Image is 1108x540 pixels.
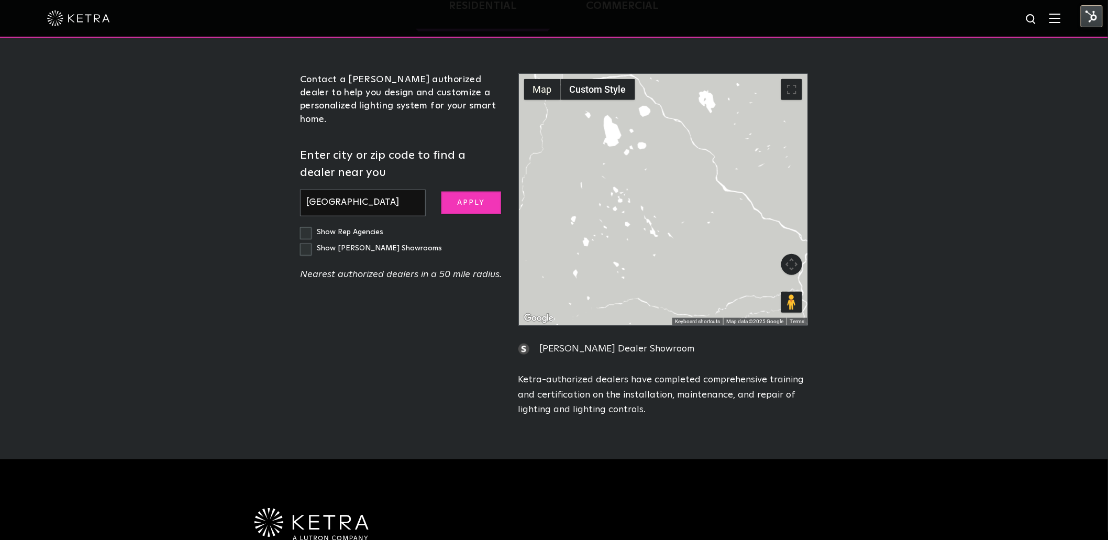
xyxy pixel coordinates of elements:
[300,245,442,252] label: Show [PERSON_NAME] Showrooms
[1081,5,1103,27] img: HubSpot Tools Menu Toggle
[781,254,802,275] button: Map camera controls
[518,344,529,355] img: showroom_icon.png
[1049,13,1061,23] img: Hamburger%20Nav.svg
[300,73,503,126] div: Contact a [PERSON_NAME] authorized dealer to help you design and customize a personalized lightin...
[524,79,561,100] button: Show street map
[300,228,383,236] label: Show Rep Agencies
[518,372,808,417] p: Ketra-authorized dealers have completed comprehensive training and certification on the installat...
[522,312,556,325] a: Open this area in Google Maps (opens a new window)
[47,10,110,26] img: ketra-logo-2019-white
[561,79,635,100] button: Custom Style
[675,318,720,325] button: Keyboard shortcuts
[441,192,501,214] input: Apply
[781,292,802,313] button: Drag Pegman onto the map to open Street View
[300,267,503,282] p: Nearest authorized dealers in a 50 mile radius.
[781,79,802,100] button: Toggle fullscreen view
[726,318,783,324] span: Map data ©2025 Google
[522,312,556,325] img: Google
[300,147,503,182] label: Enter city or zip code to find a dealer near you
[518,341,808,357] div: [PERSON_NAME] Dealer Showroom
[790,318,804,324] a: Terms (opens in new tab)
[300,190,426,216] input: Enter city or zip code
[1025,13,1038,26] img: search icon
